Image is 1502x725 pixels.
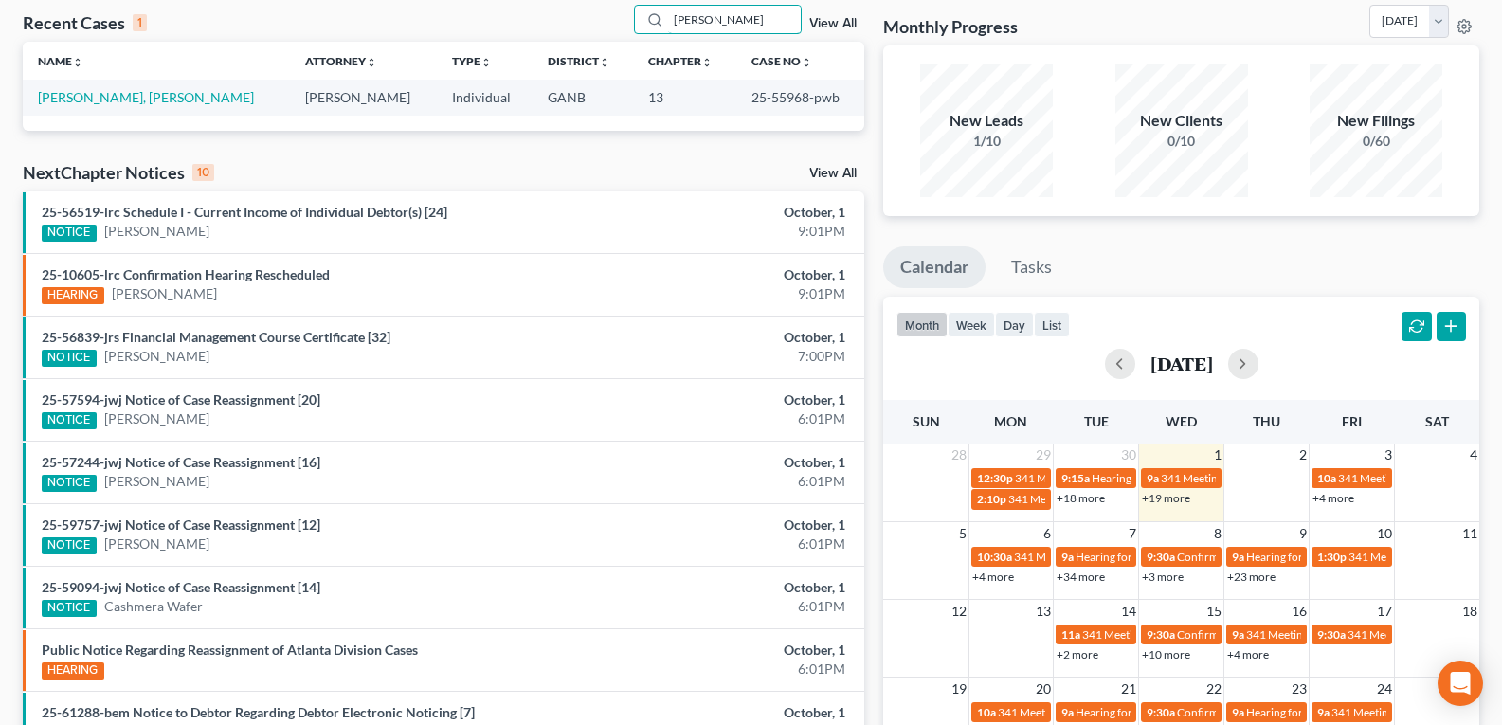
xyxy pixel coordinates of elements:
div: October, 1 [590,203,845,222]
div: 1/10 [920,132,1053,151]
span: 22 [1204,678,1223,700]
button: month [896,312,948,337]
span: 3 [1383,444,1394,466]
a: [PERSON_NAME] [104,535,209,553]
td: 13 [633,80,735,115]
a: Nameunfold_more [38,54,83,68]
span: Mon [994,413,1027,429]
a: [PERSON_NAME] [104,347,209,366]
h3: Monthly Progress [883,15,1018,38]
a: Chapterunfold_more [648,54,713,68]
span: 9:30a [1147,627,1175,642]
span: 9a [1232,550,1244,564]
button: day [995,312,1034,337]
div: October, 1 [590,265,845,284]
span: 341 Meeting for [PERSON_NAME] [998,705,1168,719]
a: 25-59094-jwj Notice of Case Reassignment [14] [42,579,320,595]
a: +19 more [1142,491,1190,505]
div: October, 1 [590,516,845,535]
span: 12 [950,600,968,623]
span: Hearing for [PERSON_NAME] [1076,705,1223,719]
span: 30 [1119,444,1138,466]
a: 25-59757-jwj Notice of Case Reassignment [12] [42,517,320,533]
span: 19 [950,678,968,700]
i: unfold_more [366,57,377,68]
div: 0/60 [1310,132,1442,151]
span: 7 [1127,522,1138,545]
div: NextChapter Notices [23,161,214,184]
a: +23 more [1227,570,1276,584]
a: Attorneyunfold_more [305,54,377,68]
div: New Clients [1115,110,1248,132]
span: 10a [1317,471,1336,485]
span: Confirmation Hearing for [PERSON_NAME] & [PERSON_NAME] [1177,550,1494,564]
a: +4 more [1312,491,1354,505]
div: NOTICE [42,350,97,367]
a: Case Nounfold_more [751,54,812,68]
span: 341 Meeting for [PERSON_NAME] [1082,627,1253,642]
i: unfold_more [72,57,83,68]
span: 23 [1290,678,1309,700]
div: 9:01PM [590,284,845,303]
span: 9:30a [1147,550,1175,564]
a: +3 more [1142,570,1184,584]
span: 1 [1212,444,1223,466]
div: October, 1 [590,390,845,409]
i: unfold_more [480,57,492,68]
div: HEARING [42,287,104,304]
i: unfold_more [801,57,812,68]
i: unfold_more [599,57,610,68]
div: New Leads [920,110,1053,132]
a: Public Notice Regarding Reassignment of Atlanta Division Cases [42,642,418,658]
a: [PERSON_NAME] [104,409,209,428]
span: 9a [1061,705,1074,719]
a: Districtunfold_more [548,54,610,68]
a: 25-56519-lrc Schedule I - Current Income of Individual Debtor(s) [24] [42,204,447,220]
span: Wed [1166,413,1197,429]
span: 16 [1290,600,1309,623]
div: 6:01PM [590,660,845,679]
a: +4 more [1227,647,1269,662]
span: 15 [1204,600,1223,623]
span: 18 [1460,600,1479,623]
span: 2:10p [977,492,1006,506]
span: 2 [1297,444,1309,466]
span: 5 [957,522,968,545]
span: 8 [1212,522,1223,545]
div: October, 1 [590,328,845,347]
span: Sat [1425,413,1449,429]
div: NOTICE [42,412,97,429]
div: Recent Cases [23,11,147,34]
span: 21 [1119,678,1138,700]
span: 13 [1034,600,1053,623]
span: 24 [1375,678,1394,700]
div: NOTICE [42,475,97,492]
a: +2 more [1057,647,1098,662]
span: 9:15a [1061,471,1090,485]
span: 10:30a [977,550,1012,564]
div: 7:00PM [590,347,845,366]
td: GANB [533,80,633,115]
div: NOTICE [42,537,97,554]
button: list [1034,312,1070,337]
div: 6:01PM [590,597,845,616]
div: October, 1 [590,578,845,597]
span: 341 Meeting for [PERSON_NAME] [1014,550,1185,564]
span: 17 [1375,600,1394,623]
span: Hearing for [PERSON_NAME] [1246,705,1394,719]
div: HEARING [42,662,104,680]
div: NOTICE [42,600,97,617]
div: NOTICE [42,225,97,242]
td: [PERSON_NAME] [290,80,437,115]
a: +34 more [1057,570,1105,584]
span: 4 [1468,444,1479,466]
span: 11a [1061,627,1080,642]
span: 1:30p [1317,550,1347,564]
div: October, 1 [590,641,845,660]
span: 28 [950,444,968,466]
a: View All [809,17,857,30]
a: Tasks [994,246,1069,288]
button: week [948,312,995,337]
a: [PERSON_NAME] [104,472,209,491]
div: October, 1 [590,703,845,722]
